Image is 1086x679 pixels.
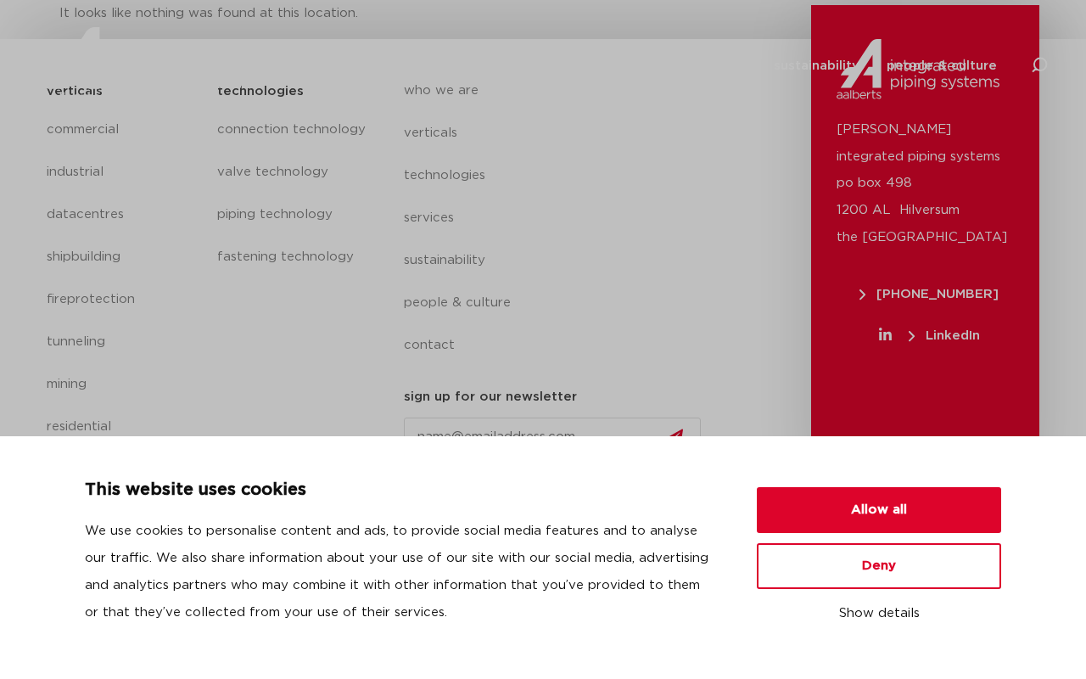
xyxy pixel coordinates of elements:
[837,329,1022,342] a: LinkedIn
[47,109,200,151] a: commercial
[217,151,370,194] a: valve technology
[404,282,714,324] a: people & culture
[757,487,1001,533] button: Allow all
[404,324,714,367] a: contact
[404,197,714,239] a: services
[404,70,714,367] nav: Menu
[837,116,1014,252] p: [PERSON_NAME] integrated piping systems po box 498 1200 AL Hilversum the [GEOGRAPHIC_DATA]
[404,418,701,457] input: name@emailaddress.com
[47,321,200,363] a: tunneling
[887,31,997,100] a: people & culture
[404,239,714,282] a: sustainability
[47,363,200,406] a: mining
[47,236,200,278] a: shipbuilding
[579,31,665,100] a: technologies
[404,384,577,411] h5: sign up for our newsletter
[909,329,980,342] span: LinkedIn
[85,518,716,626] p: We use cookies to personalise content and ads, to provide social media features and to analyse ou...
[47,194,200,236] a: datacentres
[404,154,714,197] a: technologies
[757,599,1001,628] button: Show details
[85,477,716,504] p: This website uses cookies
[391,31,997,100] nav: Menu
[774,31,859,100] a: sustainability
[217,109,370,151] a: connection technology
[217,194,370,236] a: piping technology
[47,151,200,194] a: industrial
[217,109,370,278] nav: Menu
[404,112,714,154] a: verticals
[391,31,468,100] a: who we are
[692,31,747,100] a: services
[837,288,1022,300] a: [PHONE_NUMBER]
[47,109,200,448] nav: Menu
[47,278,200,321] a: fireprotection
[666,429,683,446] img: send.svg
[757,543,1001,589] button: Deny
[47,406,200,448] a: residential
[217,236,370,278] a: fastening technology
[495,31,551,100] a: verticals
[859,288,999,300] span: [PHONE_NUMBER]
